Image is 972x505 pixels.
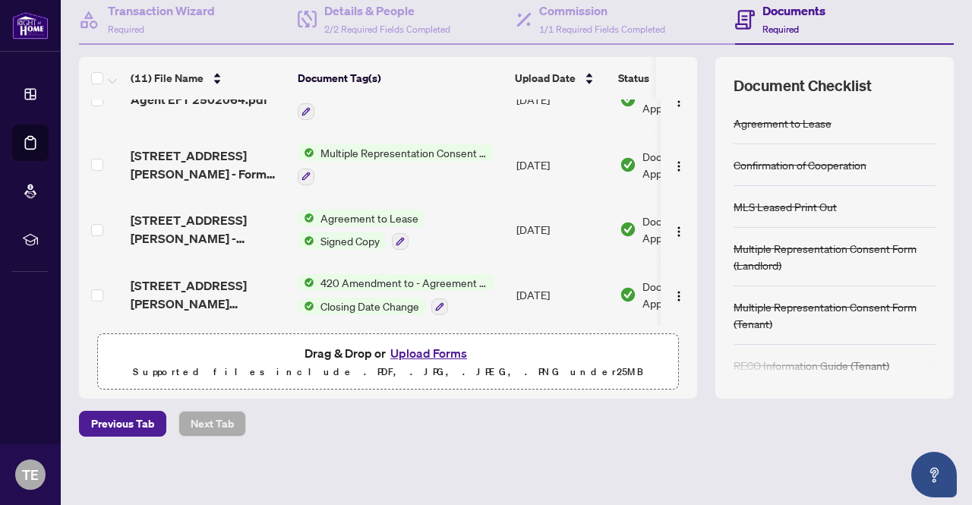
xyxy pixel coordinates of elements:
[762,24,799,35] span: Required
[673,96,685,108] img: Logo
[642,278,737,311] span: Document Approved
[386,343,472,363] button: Upload Forms
[734,75,872,96] span: Document Checklist
[620,286,636,303] img: Document Status
[298,232,314,249] img: Status Icon
[510,67,614,132] td: [DATE]
[620,156,636,173] img: Document Status
[612,57,741,99] th: Status
[673,226,685,238] img: Logo
[314,210,424,226] span: Agreement to Lease
[131,276,286,313] span: [STREET_ADDRESS][PERSON_NAME] Amendment.pdf
[911,452,957,497] button: Open asap
[292,57,509,99] th: Document Tag(s)
[620,91,636,108] img: Document Status
[107,363,669,381] p: Supported files include .PDF, .JPG, .JPEG, .PNG under 25 MB
[762,2,825,20] h4: Documents
[298,274,314,291] img: Status Icon
[620,221,636,238] img: Document Status
[510,197,614,263] td: [DATE]
[734,298,936,332] div: Multiple Representation Consent Form (Tenant)
[79,411,166,437] button: Previous Tab
[305,343,472,363] span: Drag & Drop or
[108,24,144,35] span: Required
[298,79,346,120] button: Status IconEFT
[673,160,685,172] img: Logo
[509,57,612,99] th: Upload Date
[667,153,691,177] button: Logo
[642,83,737,116] span: Document Approved
[642,148,737,181] span: Document Approved
[108,2,215,20] h4: Transaction Wizard
[298,274,494,315] button: Status Icon420 Amendment to - Agreement to Lease - ResidentialStatus IconClosing Date Change
[314,232,386,249] span: Signed Copy
[298,144,314,161] img: Status Icon
[12,11,49,39] img: logo
[298,210,424,251] button: Status IconAgreement to LeaseStatus IconSigned Copy
[667,87,691,112] button: Logo
[734,115,832,131] div: Agreement to Lease
[642,213,737,246] span: Document Approved
[98,334,678,390] span: Drag & Drop orUpload FormsSupported files include .PDF, .JPG, .JPEG, .PNG under25MB
[667,282,691,307] button: Logo
[515,70,576,87] span: Upload Date
[539,24,665,35] span: 1/1 Required Fields Completed
[324,2,450,20] h4: Details & People
[298,144,494,185] button: Status IconMultiple Representation Consent Form (Tenant)
[618,70,649,87] span: Status
[298,210,314,226] img: Status Icon
[667,217,691,241] button: Logo
[131,70,204,87] span: (11) File Name
[734,156,866,173] div: Confirmation of Cooperation
[131,211,286,248] span: [STREET_ADDRESS][PERSON_NAME] - Leasedpdf 2 .pdf
[298,298,314,314] img: Status Icon
[125,57,292,99] th: (11) File Name
[734,240,936,273] div: Multiple Representation Consent Form (Landlord)
[131,147,286,183] span: [STREET_ADDRESS][PERSON_NAME] - Form 328.pdf
[314,144,494,161] span: Multiple Representation Consent Form (Tenant)
[324,24,450,35] span: 2/2 Required Fields Completed
[673,290,685,302] img: Logo
[22,464,39,485] span: TE
[314,274,494,291] span: 420 Amendment to - Agreement to Lease - Residential
[539,2,665,20] h4: Commission
[131,90,267,109] span: Agent EFT 2502064.pdf
[510,262,614,327] td: [DATE]
[734,198,837,215] div: MLS Leased Print Out
[510,132,614,197] td: [DATE]
[91,412,154,436] span: Previous Tab
[314,298,425,314] span: Closing Date Change
[178,411,246,437] button: Next Tab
